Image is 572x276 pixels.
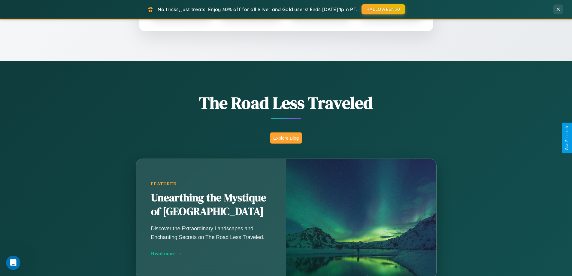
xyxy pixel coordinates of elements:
h1: The Road Less Traveled [106,91,466,114]
button: HALLOWEEN30 [362,4,405,14]
h2: Unearthing the Mystique of [GEOGRAPHIC_DATA] [151,191,271,219]
div: Give Feedback [565,126,569,150]
span: No tricks, just treats! Enjoy 30% off for all Silver and Gold users! Ends [DATE] 1pm PT. [158,6,357,12]
div: Featured [151,181,271,187]
button: Explore Blog [270,132,302,144]
div: Read more → [151,250,271,257]
p: Discover the Extraordinary Landscapes and Enchanting Secrets on The Road Less Traveled. [151,224,271,241]
iframe: Intercom live chat [6,256,20,270]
